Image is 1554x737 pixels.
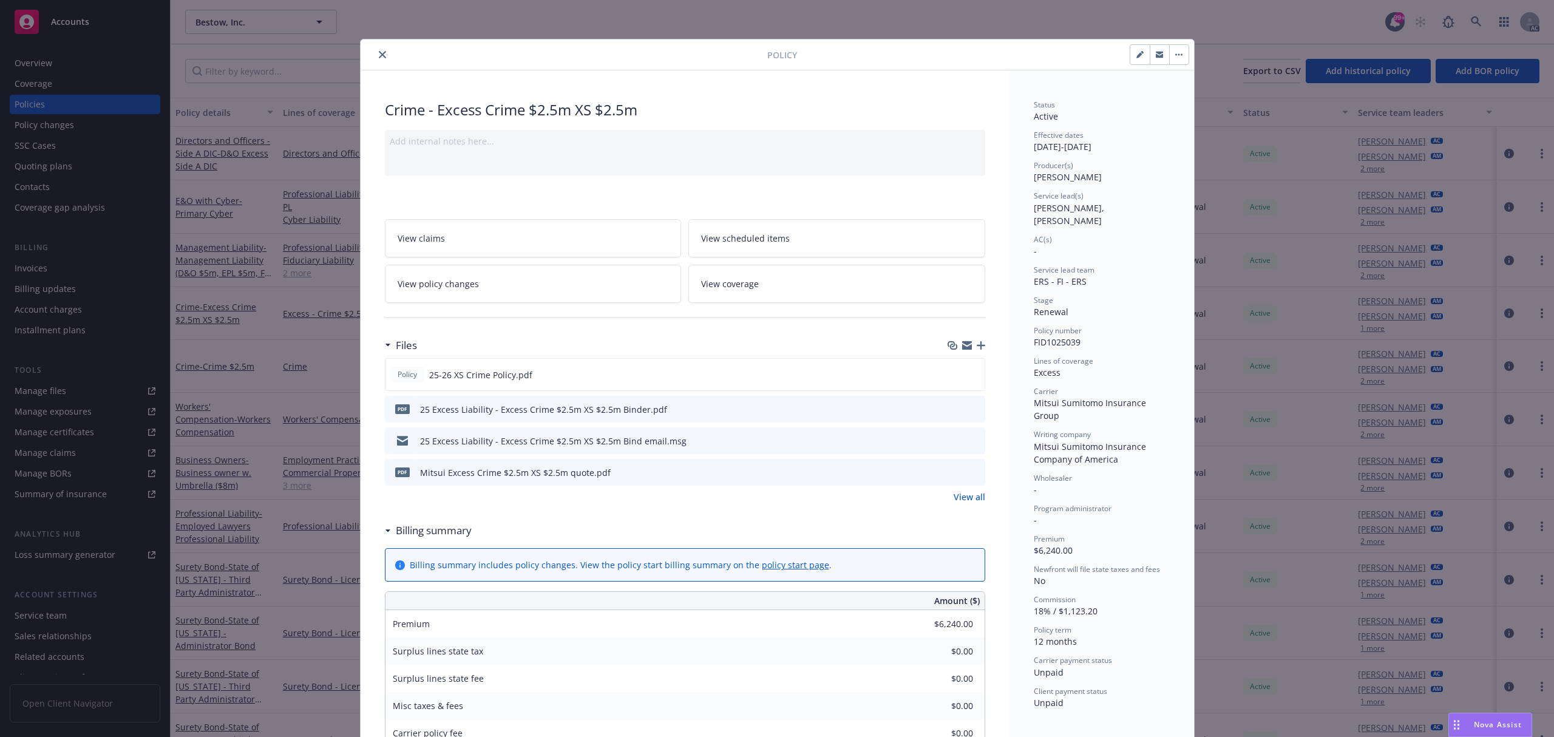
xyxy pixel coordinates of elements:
[420,466,611,479] div: Mitsui Excess Crime $2.5m XS $2.5m quote.pdf
[1034,325,1082,336] span: Policy number
[901,697,980,715] input: 0.00
[393,618,430,630] span: Premium
[969,435,980,447] button: preview file
[954,491,985,503] a: View all
[901,642,980,661] input: 0.00
[1034,636,1077,647] span: 12 months
[1034,160,1073,171] span: Producer(s)
[1474,719,1522,730] span: Nova Assist
[1034,356,1093,366] span: Lines of coverage
[393,673,484,684] span: Surplus lines state fee
[934,594,980,607] span: Amount ($)
[688,219,985,257] a: View scheduled items
[949,368,959,381] button: download file
[1034,484,1037,495] span: -
[429,368,532,381] span: 25-26 XS Crime Policy.pdf
[1034,667,1064,678] span: Unpaid
[901,615,980,633] input: 0.00
[1034,295,1053,305] span: Stage
[762,559,829,571] a: policy start page
[1034,514,1037,526] span: -
[1034,564,1160,574] span: Newfront will file state taxes and fees
[1034,276,1087,287] span: ERS - FI - ERS
[969,368,980,381] button: preview file
[901,670,980,688] input: 0.00
[1034,202,1107,226] span: [PERSON_NAME], [PERSON_NAME]
[1034,605,1098,617] span: 18% / $1,123.20
[1034,100,1055,110] span: Status
[1034,575,1045,586] span: No
[410,559,832,571] div: Billing summary includes policy changes. View the policy start billing summary on the .
[1034,110,1058,122] span: Active
[1449,713,1464,736] div: Drag to move
[385,100,985,120] div: Crime - Excess Crime $2.5m XS $2.5m
[420,435,687,447] div: 25 Excess Liability - Excess Crime $2.5m XS $2.5m Bind email.msg
[398,232,445,245] span: View claims
[688,265,985,303] a: View coverage
[950,403,960,416] button: download file
[1034,265,1094,275] span: Service lead team
[393,645,483,657] span: Surplus lines state tax
[1034,473,1072,483] span: Wholesaler
[1034,625,1071,635] span: Policy term
[1448,713,1532,737] button: Nova Assist
[1034,306,1068,318] span: Renewal
[1034,441,1149,465] span: Mitsui Sumitomo Insurance Company of America
[1034,336,1081,348] span: FID1025039
[1034,503,1111,514] span: Program administrator
[950,466,960,479] button: download file
[969,403,980,416] button: preview file
[1034,686,1107,696] span: Client payment status
[395,467,410,477] span: pdf
[1034,130,1084,140] span: Effective dates
[701,277,759,290] span: View coverage
[1034,594,1076,605] span: Commission
[767,49,797,61] span: Policy
[1034,130,1170,153] div: [DATE] - [DATE]
[1034,429,1091,440] span: Writing company
[398,277,479,290] span: View policy changes
[385,219,682,257] a: View claims
[950,435,960,447] button: download file
[393,700,463,712] span: Misc taxes & fees
[1034,655,1112,665] span: Carrier payment status
[385,523,472,538] div: Billing summary
[395,404,410,413] span: pdf
[390,135,980,148] div: Add internal notes here...
[1034,367,1060,378] span: Excess
[1034,534,1065,544] span: Premium
[1034,397,1149,421] span: Mitsui Sumitomo Insurance Group
[1034,171,1102,183] span: [PERSON_NAME]
[1034,191,1084,201] span: Service lead(s)
[1034,234,1052,245] span: AC(s)
[420,403,667,416] div: 25 Excess Liability - Excess Crime $2.5m XS $2.5m Binder.pdf
[1034,386,1058,396] span: Carrier
[396,523,472,538] h3: Billing summary
[1034,545,1073,556] span: $6,240.00
[395,369,419,380] span: Policy
[396,338,417,353] h3: Files
[385,338,417,353] div: Files
[1034,245,1037,257] span: -
[385,265,682,303] a: View policy changes
[375,47,390,62] button: close
[969,466,980,479] button: preview file
[701,232,790,245] span: View scheduled items
[1034,697,1064,708] span: Unpaid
